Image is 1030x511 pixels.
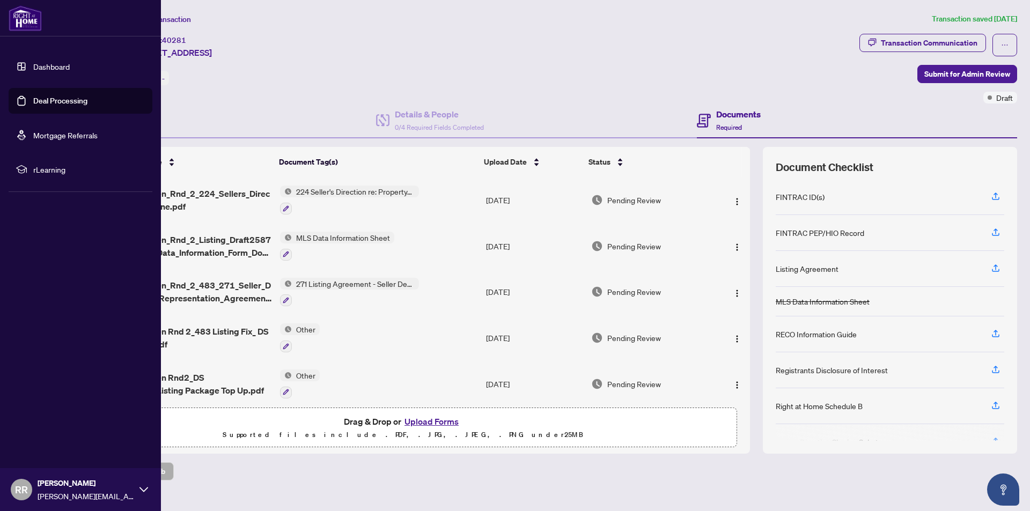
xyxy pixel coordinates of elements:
[776,295,870,307] div: MLS Data Information Sheet
[134,14,191,24] span: View Transaction
[482,315,586,361] td: [DATE]
[996,92,1013,103] span: Draft
[607,332,661,344] span: Pending Review
[280,232,394,261] button: Status IconMLS Data Information Sheet
[111,147,275,177] th: (5) File Name
[33,130,98,140] a: Mortgage Referrals
[9,5,42,31] img: logo
[344,414,462,428] span: Drag & Drop or
[280,186,419,214] button: Status Icon224 Seller's Direction re: Property/Offers - Important Information for Seller Acknowle...
[280,323,292,335] img: Status Icon
[15,482,28,497] span: RR
[280,369,320,398] button: Status IconOther
[591,194,603,206] img: Document Status
[292,232,394,243] span: MLS Data Information Sheet
[987,473,1019,506] button: Open asap
[292,369,320,381] span: Other
[716,123,742,131] span: Required
[115,233,271,259] span: Meadowglen_Rnd_2_Listing_Draft2587274_MLS_Data_Information_Form_Done.pdf
[591,378,603,390] img: Document Status
[69,408,737,448] span: Drag & Drop orUpload FormsSupported files include .PDF, .JPG, .JPEG, .PNG under25MB
[482,223,586,269] td: [DATE]
[115,325,271,351] span: Meadowglen Rnd 2_483 Listing Fix_ DS Summary.pdf
[932,13,1017,25] article: Transaction saved [DATE]
[280,278,419,307] button: Status Icon271 Listing Agreement - Seller Designated Representation Agreement Authority to Offer ...
[115,187,271,213] span: Meadowglen_Rnd_2_224_Sellers_Direction_re__Done.pdf
[115,279,271,305] span: Meadowglen_Rnd_2_483_271_Seller_Designated_Representation_Agreement_Authority_to_Offer_for_Sale_-...
[591,332,603,344] img: Document Status
[280,232,292,243] img: Status Icon
[480,147,584,177] th: Upload Date
[733,243,741,251] img: Logo
[733,197,741,206] img: Logo
[482,269,586,315] td: [DATE]
[482,361,586,407] td: [DATE]
[482,177,586,223] td: [DATE]
[881,34,977,51] div: Transaction Communication
[729,238,746,255] button: Logo
[33,62,70,71] a: Dashboard
[729,329,746,346] button: Logo
[280,278,292,290] img: Status Icon
[33,164,145,175] span: rLearning
[776,191,825,203] div: FINTRAC ID(s)
[591,286,603,298] img: Document Status
[292,278,419,290] span: 271 Listing Agreement - Seller Designated Representation Agreement Authority to Offer for Sale
[280,323,320,352] button: Status IconOther
[280,186,292,197] img: Status Icon
[38,477,134,489] span: [PERSON_NAME]
[776,400,863,412] div: Right at Home Schedule B
[33,96,87,106] a: Deal Processing
[776,227,864,239] div: FINTRAC PEP/HIO Record
[776,160,873,175] span: Document Checklist
[584,147,711,177] th: Status
[729,191,746,209] button: Logo
[859,34,986,52] button: Transaction Communication
[776,364,888,376] div: Registrants Disclosure of Interest
[776,263,838,275] div: Listing Agreement
[733,335,741,343] img: Logo
[729,283,746,300] button: Logo
[716,108,761,121] h4: Documents
[607,378,661,390] span: Pending Review
[115,371,271,397] span: Meadowglen Rnd2_DS Summary_Listing Package Top Up.pdf
[401,414,462,428] button: Upload Forms
[76,428,730,441] p: Supported files include .PDF, .JPG, .JPEG, .PNG under 25 MB
[275,147,480,177] th: Document Tag(s)
[292,186,419,197] span: 224 Seller's Direction re: Property/Offers - Important Information for Seller Acknowledgement
[607,240,661,252] span: Pending Review
[607,194,661,206] span: Pending Review
[38,490,134,502] span: [PERSON_NAME][EMAIL_ADDRESS][DOMAIN_NAME]
[917,65,1017,83] button: Submit for Admin Review
[607,286,661,298] span: Pending Review
[733,381,741,389] img: Logo
[588,156,610,168] span: Status
[162,35,186,45] span: 40281
[1001,41,1009,49] span: ellipsis
[162,73,165,83] span: -
[484,156,527,168] span: Upload Date
[776,328,857,340] div: RECO Information Guide
[924,65,1010,83] span: Submit for Admin Review
[292,323,320,335] span: Other
[729,375,746,392] button: Logo
[395,123,484,131] span: 0/4 Required Fields Completed
[733,289,741,298] img: Logo
[133,46,212,59] span: [STREET_ADDRESS]
[280,369,292,381] img: Status Icon
[395,108,484,121] h4: Details & People
[591,240,603,252] img: Document Status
